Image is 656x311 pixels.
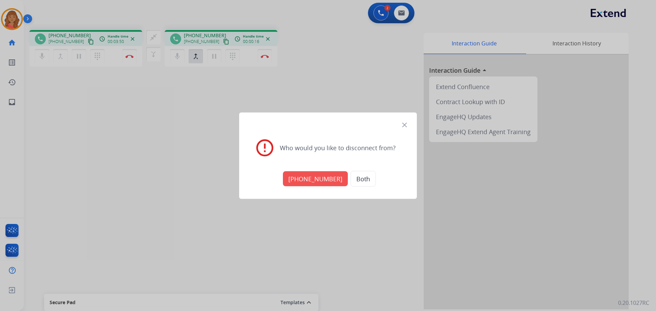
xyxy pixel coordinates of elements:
mat-icon: error_outline [255,138,275,158]
button: Both [351,171,376,186]
mat-icon: close [400,121,409,129]
p: 0.20.1027RC [618,299,649,307]
button: [PHONE_NUMBER] [283,171,348,186]
span: Who would you like to disconnect from? [280,143,396,153]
